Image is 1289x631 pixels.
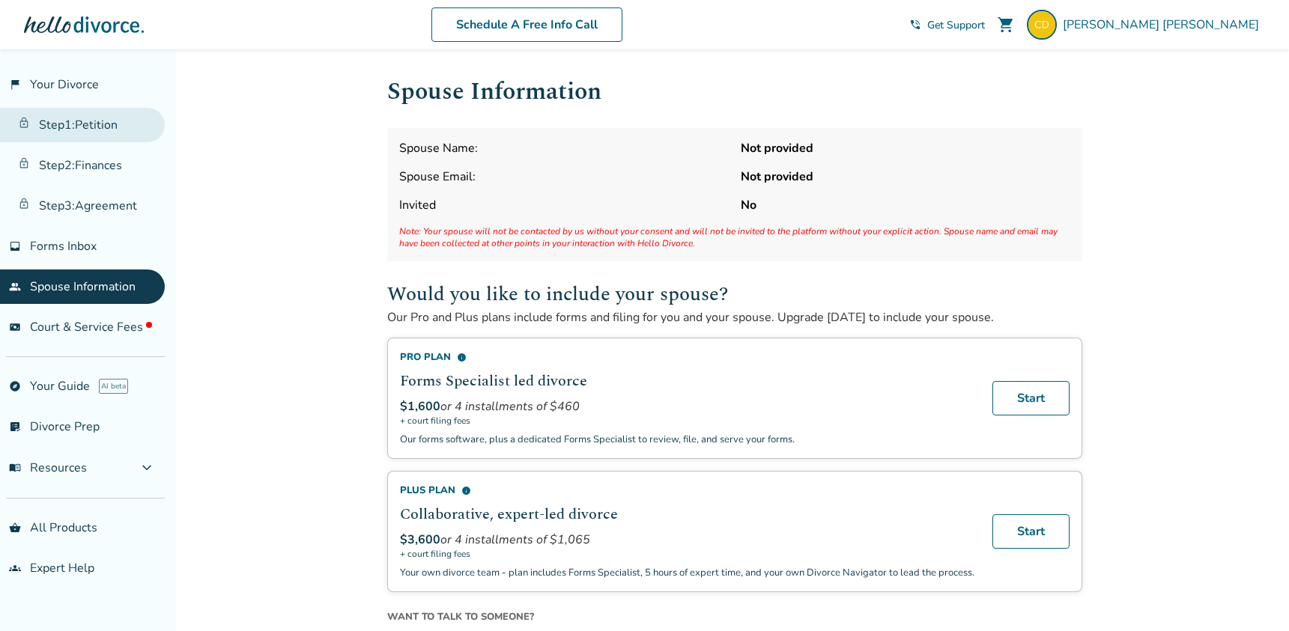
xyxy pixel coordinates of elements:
[400,398,440,415] span: $1,600
[99,379,128,394] span: AI beta
[400,370,974,392] h2: Forms Specialist led divorce
[431,7,622,42] a: Schedule A Free Info Call
[9,421,21,433] span: list_alt_check
[400,433,974,446] p: Our forms software, plus a dedicated Forms Specialist to review, file, and serve your forms.
[9,321,21,333] span: universal_currency_alt
[1214,559,1289,631] iframe: Chat Widget
[399,140,729,156] span: Spouse Name:
[400,531,440,548] span: $3,600
[927,18,985,32] span: Get Support
[9,462,21,474] span: menu_book
[992,381,1070,415] a: Start
[387,73,1082,110] h1: Spouse Information
[461,486,471,496] span: info
[9,562,21,574] span: groups
[909,19,921,31] span: phone_in_talk
[400,566,974,579] p: Your own divorce team - plan includes Forms Specialist, 5 hours of expert time, and your own Divo...
[9,240,21,252] span: inbox
[138,459,156,477] span: expand_more
[741,197,1070,213] strong: No
[741,140,1070,156] strong: Not provided
[400,484,974,497] div: Plus Plan
[387,309,1082,326] p: Our Pro and Plus plans include forms and filing for you and your spouse. Upgrade [DATE] to includ...
[997,16,1015,34] span: shopping_cart
[400,398,974,415] div: or 4 installments of $460
[9,281,21,293] span: people
[400,548,974,560] span: + court filing fees
[30,319,152,335] span: Court & Service Fees
[1063,16,1265,33] span: [PERSON_NAME] [PERSON_NAME]
[9,460,87,476] span: Resources
[399,225,1070,249] span: Note: Your spouse will not be contacted by us without your consent and will not be invited to the...
[400,503,974,525] h2: Collaborative, expert-led divorce
[909,18,985,32] a: phone_in_talkGet Support
[9,380,21,392] span: explore
[400,350,974,364] div: Pro Plan
[741,168,1070,185] strong: Not provided
[399,197,729,213] span: Invited
[9,522,21,534] span: shopping_basket
[992,514,1070,549] a: Start
[457,353,467,362] span: info
[400,415,974,427] span: + court filing fees
[1027,10,1057,40] img: charbrown107@gmail.com
[399,168,729,185] span: Spouse Email:
[30,238,97,254] span: Forms Inbox
[400,531,974,548] div: or 4 installments of $1,065
[387,279,1082,309] h2: Would you like to include your spouse?
[387,610,1082,624] span: Want to talk to someone?
[9,79,21,91] span: flag_2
